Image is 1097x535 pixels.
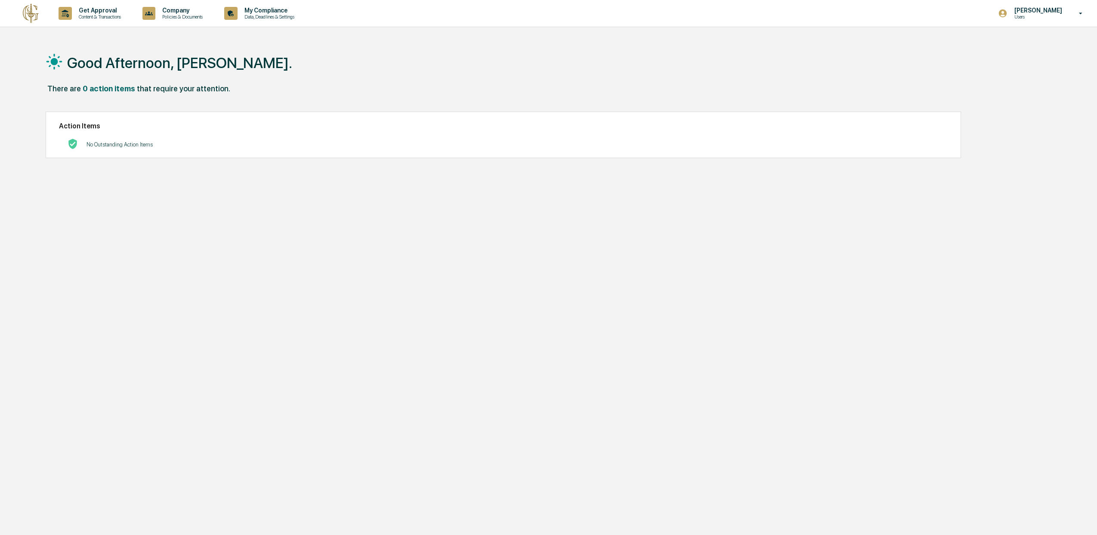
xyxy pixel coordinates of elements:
[155,7,207,14] p: Company
[1007,14,1066,20] p: Users
[21,3,41,24] img: logo
[155,14,207,20] p: Policies & Documents
[68,139,78,149] img: No Actions logo
[137,84,230,93] div: that require your attention.
[72,14,125,20] p: Content & Transactions
[67,54,292,72] h1: Good Afternoon, [PERSON_NAME].
[72,7,125,14] p: Get Approval
[59,122,948,130] h2: Action Items
[83,84,135,93] div: 0 action items
[47,84,81,93] div: There are
[238,14,299,20] p: Data, Deadlines & Settings
[87,141,153,148] p: No Outstanding Action Items
[238,7,299,14] p: My Compliance
[1007,7,1066,14] p: [PERSON_NAME]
